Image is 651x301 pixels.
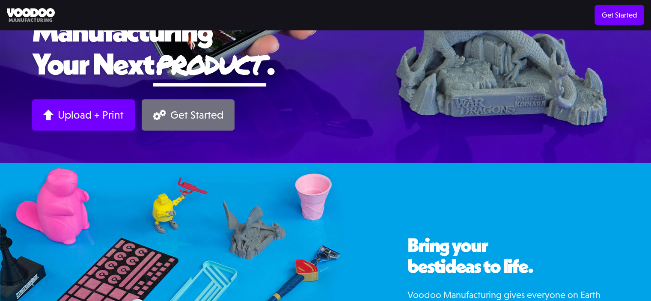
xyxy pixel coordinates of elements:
img: Voodoo Manufacturing logo [7,8,55,22]
span: ideas to life. [440,254,533,278]
img: Gears [153,110,166,120]
span: product [153,45,266,83]
a: Upload + Print [32,99,135,131]
h2: Bring your best [407,235,604,277]
div: Upload + Print [58,108,124,122]
img: Arrow up [43,110,54,120]
a: Get Started [595,5,644,25]
a: Get Started [142,99,235,131]
div: Get Started [170,108,223,122]
h1: Manufacturing Your Next . [32,14,619,86]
